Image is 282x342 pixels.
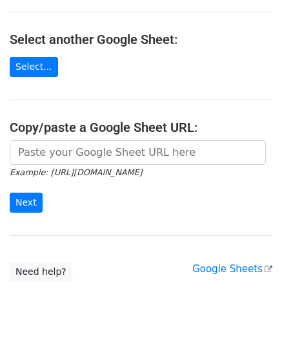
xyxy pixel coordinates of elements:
[10,167,142,177] small: Example: [URL][DOMAIN_NAME]
[10,140,266,165] input: Paste your Google Sheet URL here
[10,32,272,47] h4: Select another Google Sheet:
[10,262,72,282] a: Need help?
[10,120,272,135] h4: Copy/paste a Google Sheet URL:
[192,263,272,275] a: Google Sheets
[10,193,43,213] input: Next
[10,57,58,77] a: Select...
[217,280,282,342] iframe: Chat Widget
